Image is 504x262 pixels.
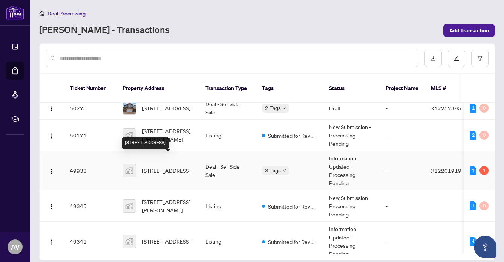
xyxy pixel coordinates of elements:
button: filter [471,50,489,67]
span: [STREET_ADDRESS] [142,104,190,112]
td: - [380,190,425,222]
th: Ticket Number [64,74,116,103]
td: Listing [199,190,256,222]
span: Deal Processing [47,10,86,17]
span: download [430,56,436,61]
th: Transaction Type [199,74,256,103]
span: X12252395 [431,105,461,111]
td: Deal - Sell Side Sale [199,97,256,120]
button: Logo [46,165,58,177]
img: Logo [49,168,55,174]
th: Property Address [116,74,199,103]
div: 1 [470,201,476,210]
td: Deal - Sell Side Sale [199,151,256,190]
td: New Submission - Processing Pending [323,190,380,222]
span: filter [477,56,483,61]
img: Logo [49,239,55,245]
span: home [39,11,44,16]
img: thumbnail-img [123,235,136,248]
a: [PERSON_NAME] - Transactions [39,24,170,37]
th: Tags [256,74,323,103]
button: Logo [46,129,58,141]
td: Information Updated - Processing Pending [323,222,380,261]
button: edit [448,50,465,67]
div: 1 [470,166,476,175]
img: Logo [49,106,55,112]
img: logo [6,6,24,20]
span: [STREET_ADDRESS][PERSON_NAME] [142,127,193,143]
span: Add Transaction [449,24,489,37]
span: AV [11,242,20,252]
td: - [380,120,425,151]
button: Logo [46,235,58,247]
td: - [380,151,425,190]
div: 0 [479,201,489,210]
td: Information Updated - Processing Pending [323,151,380,190]
span: 3 Tags [265,166,281,175]
span: [STREET_ADDRESS][PERSON_NAME] [142,198,193,214]
div: 0 [479,131,489,140]
td: Listing [199,222,256,261]
div: 0 [479,104,489,113]
div: 1 [470,104,476,113]
th: Status [323,74,380,103]
div: 4 [470,237,476,246]
span: down [282,169,286,172]
td: 49933 [64,151,116,190]
button: Open asap [474,236,496,258]
span: Submitted for Review [268,238,317,246]
span: 2 Tags [265,104,281,112]
span: down [282,106,286,110]
span: [STREET_ADDRESS] [142,237,190,245]
div: [STREET_ADDRESS] [122,137,169,149]
td: 49341 [64,222,116,261]
img: thumbnail-img [123,129,136,142]
div: 1 [479,166,489,175]
td: New Submission - Processing Pending [323,120,380,151]
button: Logo [46,200,58,212]
td: 50275 [64,97,116,120]
td: - [380,97,425,120]
img: Logo [49,133,55,139]
td: Draft [323,97,380,120]
button: Add Transaction [443,24,495,37]
button: Logo [46,102,58,114]
th: MLS # [425,74,470,103]
span: Submitted for Review [268,202,317,210]
button: download [424,50,442,67]
img: thumbnail-img [123,102,136,114]
td: Listing [199,120,256,151]
span: Submitted for Review [268,131,317,140]
img: thumbnail-img [123,200,136,212]
img: Logo [49,204,55,210]
div: 2 [470,131,476,140]
span: X12201919 [431,167,461,174]
img: thumbnail-img [123,164,136,177]
td: 49345 [64,190,116,222]
th: Project Name [380,74,425,103]
td: - [380,222,425,261]
span: [STREET_ADDRESS] [142,166,190,175]
td: 50171 [64,120,116,151]
span: edit [454,56,459,61]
